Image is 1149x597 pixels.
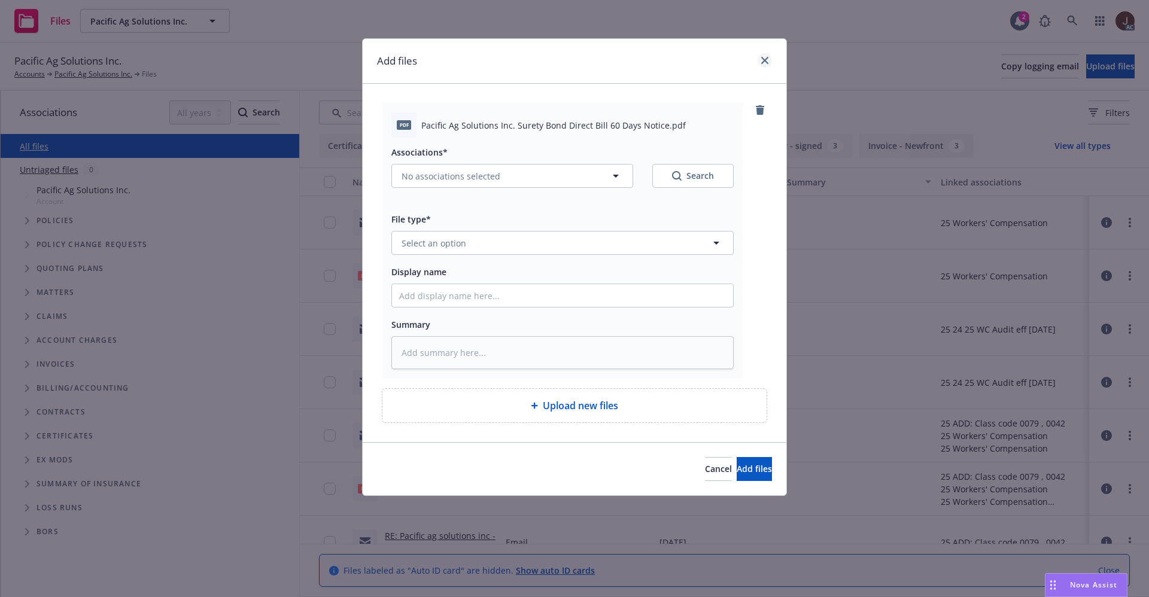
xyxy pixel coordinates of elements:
[1070,580,1117,590] span: Nova Assist
[391,319,430,330] span: Summary
[392,284,733,307] input: Add display name here...
[758,53,772,68] a: close
[1045,573,1127,597] button: Nova Assist
[402,170,500,182] span: No associations selected
[391,164,633,188] button: No associations selected
[705,463,732,474] span: Cancel
[391,231,734,255] button: Select an option
[402,237,466,249] span: Select an option
[737,457,772,481] button: Add files
[543,398,618,413] span: Upload new files
[382,388,767,423] div: Upload new files
[705,457,732,481] button: Cancel
[672,170,714,182] div: Search
[377,53,417,69] h1: Add files
[652,164,734,188] button: SearchSearch
[391,266,446,278] span: Display name
[391,147,448,158] span: Associations*
[391,214,431,225] span: File type*
[397,120,411,129] span: pdf
[421,119,686,132] span: Pacific Ag Solutions Inc. Surety Bond Direct Bill 60 Days Notice.pdf
[753,103,767,117] a: remove
[672,171,682,181] svg: Search
[1045,574,1060,596] div: Drag to move
[737,463,772,474] span: Add files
